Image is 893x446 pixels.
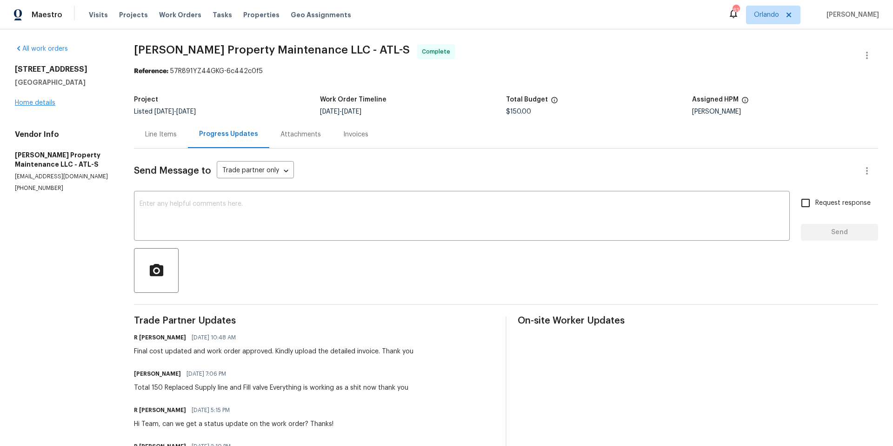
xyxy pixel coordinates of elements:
div: [PERSON_NAME] [692,108,878,115]
h5: Work Order Timeline [320,96,387,103]
span: Request response [815,198,871,208]
span: [PERSON_NAME] Property Maintenance LLC - ATL-S [134,44,410,55]
span: [DATE] [154,108,174,115]
span: Geo Assignments [291,10,351,20]
div: Invoices [343,130,368,139]
span: Projects [119,10,148,20]
span: Orlando [754,10,779,20]
h6: R [PERSON_NAME] [134,405,186,415]
span: [DATE] [320,108,340,115]
div: Line Items [145,130,177,139]
span: $150.00 [506,108,531,115]
div: 57R891YZ44GKG-6c442c0f5 [134,67,878,76]
a: All work orders [15,46,68,52]
h5: Total Budget [506,96,548,103]
h6: [PERSON_NAME] [134,369,181,378]
span: Trade Partner Updates [134,316,494,325]
span: [DATE] 5:15 PM [192,405,230,415]
span: The total cost of line items that have been proposed by Opendoor. This sum includes line items th... [551,96,558,108]
div: Progress Updates [199,129,258,139]
a: Home details [15,100,55,106]
div: Trade partner only [217,163,294,179]
div: Final cost updated and work order approved. Kindly upload the detailed invoice. Thank you [134,347,413,356]
h5: Project [134,96,158,103]
h4: Vendor Info [15,130,112,139]
span: [DATE] 10:48 AM [192,333,236,342]
span: On-site Worker Updates [518,316,878,325]
span: Maestro [32,10,62,20]
span: Send Message to [134,166,211,176]
div: Hi Team, can we get a status update on the work order? Thanks! [134,419,333,429]
p: [EMAIL_ADDRESS][DOMAIN_NAME] [15,173,112,181]
span: [PERSON_NAME] [823,10,879,20]
b: Reference: [134,68,168,74]
span: - [154,108,196,115]
span: Work Orders [159,10,201,20]
span: - [320,108,361,115]
span: [DATE] [176,108,196,115]
div: Attachments [280,130,321,139]
p: [PHONE_NUMBER] [15,184,112,192]
span: Listed [134,108,196,115]
h5: [PERSON_NAME] Property Maintenance LLC - ATL-S [15,150,112,169]
span: The hpm assigned to this work order. [741,96,749,108]
h5: [GEOGRAPHIC_DATA] [15,78,112,87]
h2: [STREET_ADDRESS] [15,65,112,74]
span: Properties [243,10,280,20]
div: 61 [733,6,739,15]
span: Visits [89,10,108,20]
span: [DATE] [342,108,361,115]
h6: R [PERSON_NAME] [134,333,186,342]
span: [DATE] 7:06 PM [187,369,226,378]
div: Total 150 Replaced Supply line and Fill valve Everything is working as a shit now thank you [134,383,408,392]
h5: Assigned HPM [692,96,739,103]
span: Tasks [213,12,232,18]
span: Complete [422,47,454,56]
